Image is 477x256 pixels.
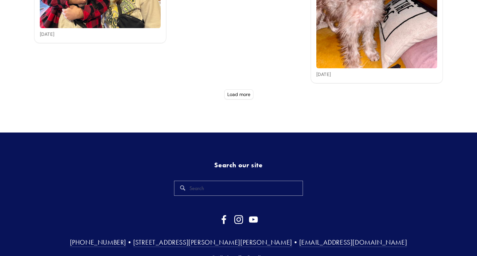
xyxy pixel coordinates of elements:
[219,215,229,224] a: Facebook
[299,238,407,247] a: [EMAIL_ADDRESS][DOMAIN_NAME]
[174,181,303,196] input: Search
[214,161,262,169] strong: Search our site
[234,215,243,224] a: Instagram
[249,215,258,224] a: YouTube
[133,238,292,247] a: [STREET_ADDRESS][PERSON_NAME][PERSON_NAME]
[70,238,126,247] a: [PHONE_NUMBER]
[33,238,444,247] h3: • •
